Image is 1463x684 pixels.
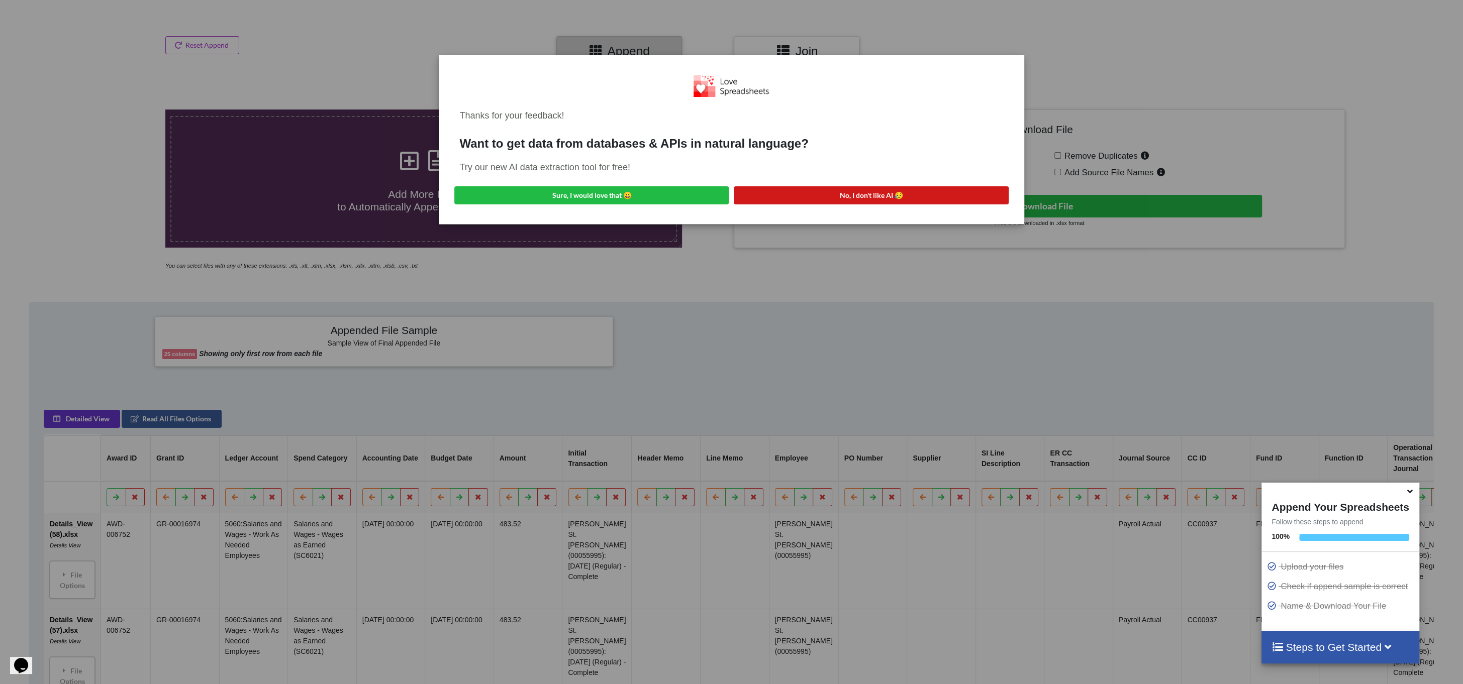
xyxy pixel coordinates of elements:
p: Follow these steps to append [1261,517,1419,527]
div: Want to get data from databases & APIs in natural language? [459,135,1003,153]
button: No, I don't like AI 😥 [734,186,1008,204]
img: Logo.png [694,75,769,97]
h4: Append Your Spreadsheets [1261,498,1419,513]
p: Upload your files [1266,560,1416,573]
div: Thanks for your feedback! [459,109,1003,123]
button: Sure, I would love that 😀 [454,186,729,204]
p: Name & Download Your File [1266,600,1416,612]
b: 100 % [1272,532,1290,540]
iframe: chat widget [10,644,42,674]
div: Try our new AI data extraction tool for free! [459,161,1003,174]
h4: Steps to Get Started [1272,641,1409,653]
p: Check if append sample is correct [1266,580,1416,593]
